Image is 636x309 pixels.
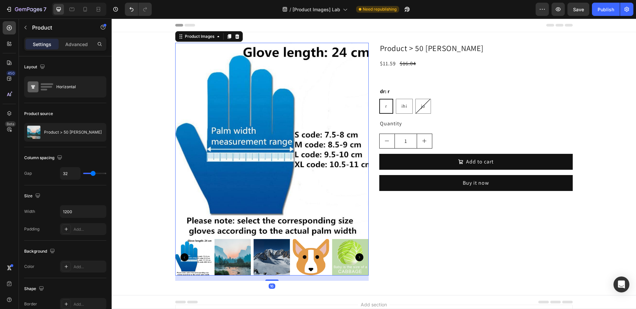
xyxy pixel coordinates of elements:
div: Product source [24,111,53,117]
button: increment [305,115,320,130]
p: Product [32,24,88,31]
p: Settings [33,41,51,48]
div: Quantity [268,100,461,110]
button: Carousel Next Arrow [244,235,252,243]
iframe: Design area [112,19,636,309]
div: Shape [24,284,45,293]
span: [Product Images] Lab [292,6,340,13]
span: r [274,85,276,91]
input: quantity [283,115,305,130]
div: $11.59 [268,40,285,50]
span: Save [573,7,584,12]
button: Add to cart [268,135,461,151]
div: Padding [24,226,39,232]
button: Publish [592,3,620,16]
div: Product Images [72,15,104,21]
button: Buy it now [268,156,461,172]
div: 450 [6,71,16,76]
p: Product > 50 [PERSON_NAME] [44,130,102,135]
legend: dr: r [268,68,279,78]
div: Open Intercom Messenger [613,277,629,292]
div: Background [24,247,56,256]
div: 16 [157,265,164,270]
h2: Product > 50 [PERSON_NAME] [268,24,461,35]
input: Auto [60,206,106,217]
input: Auto [60,167,80,179]
div: Add... [74,264,105,270]
div: Gap [24,170,32,176]
div: Beta [5,121,16,127]
span: / [290,6,291,13]
div: Add to cart [354,139,382,147]
span: Need republishing [363,6,397,12]
span: ihi [290,85,295,91]
div: Publish [598,6,614,13]
span: jo [309,85,314,91]
div: Color [24,264,34,270]
button: Save [567,3,589,16]
div: Border [24,301,37,307]
div: Add... [74,226,105,232]
div: Layout [24,63,46,72]
p: Advanced [65,41,88,48]
div: Column spacing [24,154,64,162]
div: Undo/Redo [125,3,152,16]
div: Size [24,192,42,201]
div: $16.04 [288,40,305,50]
div: Horizontal [56,79,97,94]
div: Width [24,209,35,215]
img: product feature img [27,126,40,139]
button: decrement [268,115,283,130]
button: 7 [3,3,49,16]
p: 7 [43,5,46,13]
div: Buy it now [351,160,377,168]
div: Add... [74,301,105,307]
